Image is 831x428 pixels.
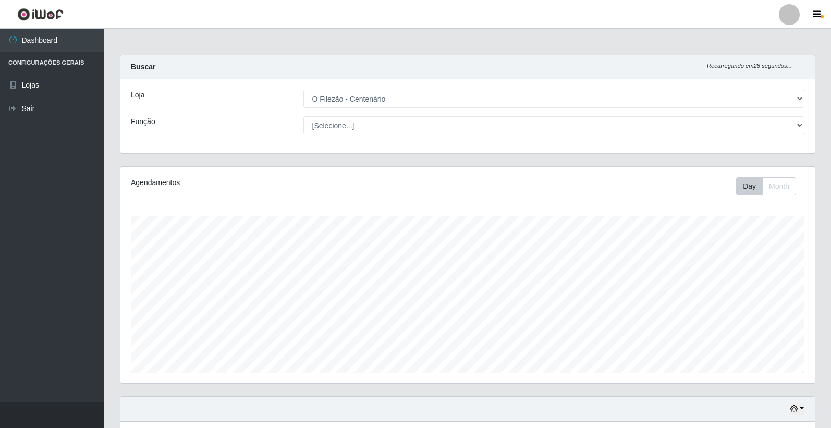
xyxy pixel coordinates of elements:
div: First group [736,177,796,195]
img: CoreUI Logo [17,8,64,21]
div: Toolbar with button groups [736,177,804,195]
label: Função [131,116,155,127]
label: Loja [131,90,144,101]
button: Day [736,177,763,195]
div: Agendamentos [131,177,402,188]
strong: Buscar [131,63,155,71]
i: Recarregando em 28 segundos... [707,63,792,69]
button: Month [762,177,796,195]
